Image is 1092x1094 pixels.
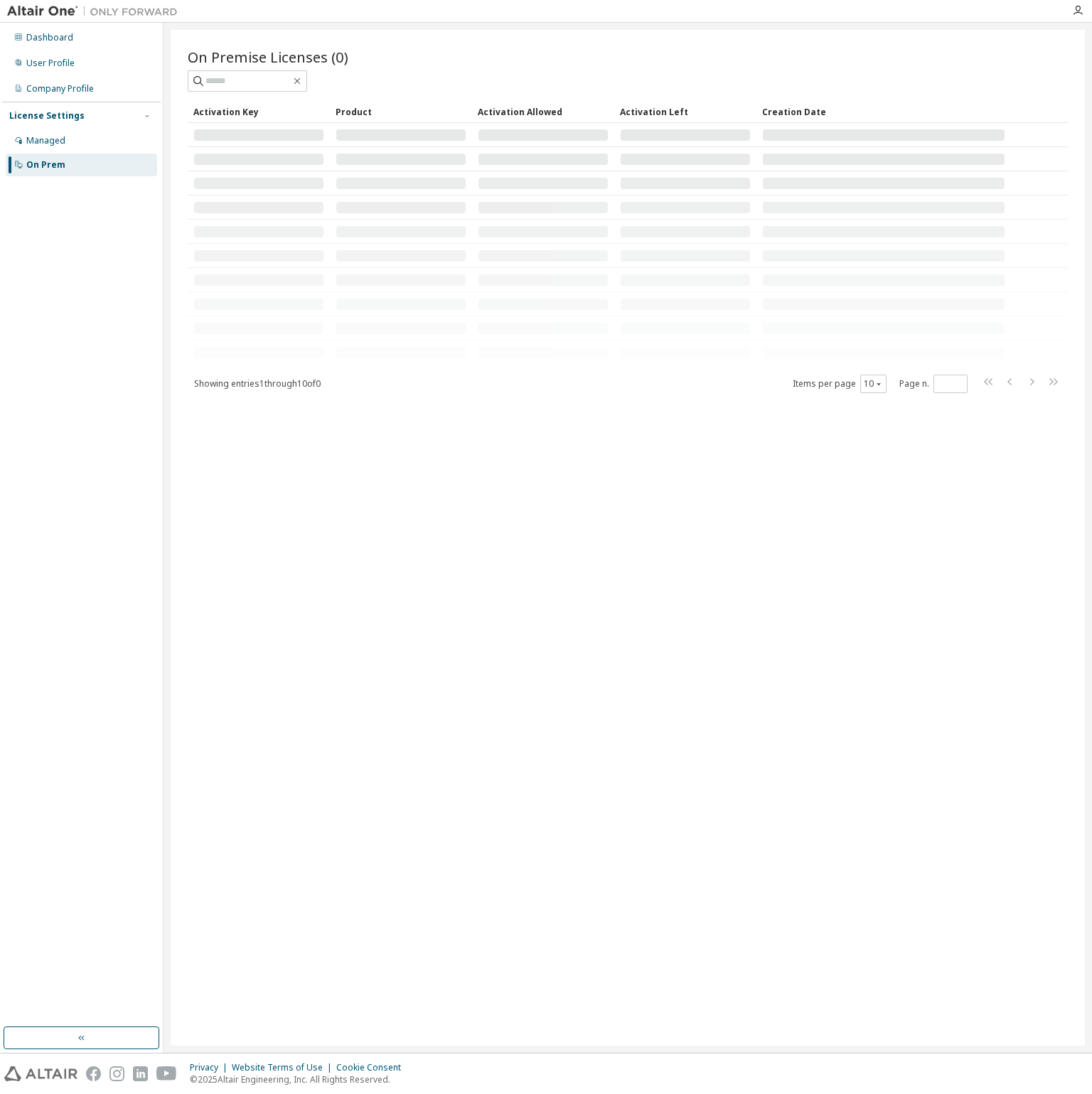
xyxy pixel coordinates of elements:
[133,1066,148,1081] img: linkedin.svg
[26,135,65,146] div: Managed
[194,377,321,390] span: Showing entries 1 through 10 of 0
[336,1062,409,1073] div: Cookie Consent
[190,1073,409,1085] p: © 2025 Altair Engineering, Inc. All Rights Reserved.
[26,32,73,43] div: Dashboard
[26,83,94,95] div: Company Profile
[109,1066,124,1081] img: instagram.svg
[7,4,185,18] img: Altair One
[4,1066,77,1081] img: altair_logo.svg
[336,100,466,123] div: Product
[232,1062,336,1073] div: Website Terms of Use
[762,100,1005,123] div: Creation Date
[26,159,65,171] div: On Prem
[156,1066,177,1081] img: youtube.svg
[193,100,324,123] div: Activation Key
[899,375,968,393] span: Page n.
[864,378,883,390] button: 10
[478,100,609,123] div: Activation Allowed
[86,1066,101,1081] img: facebook.svg
[190,1062,232,1073] div: Privacy
[26,58,75,69] div: User Profile
[620,100,751,123] div: Activation Left
[9,110,85,122] div: License Settings
[188,47,348,67] span: On Premise Licenses (0)
[793,375,887,393] span: Items per page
